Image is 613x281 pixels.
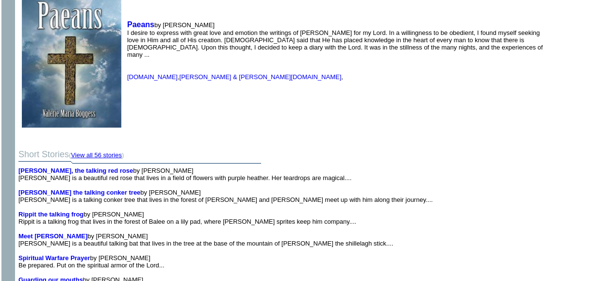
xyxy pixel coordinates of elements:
[18,149,124,159] font: Short Stories
[18,232,87,240] a: Meet [PERSON_NAME]
[127,73,345,81] font: , ,
[18,189,140,196] a: [PERSON_NAME] the talking conker tree
[18,189,433,203] font: by [PERSON_NAME] [PERSON_NAME] is a talking conker tree that lives in the forest of [PERSON_NAME]...
[18,167,133,174] a: [PERSON_NAME], the talking red rose
[69,151,124,159] font: ( )
[18,160,261,167] img: dividingline.gif
[18,254,90,262] a: Spiritual Warfare Prayer
[18,232,393,247] font: by [PERSON_NAME] [PERSON_NAME] is a beautiful talking bat that lives in the tree at the base of t...
[18,167,351,182] font: by [PERSON_NAME] [PERSON_NAME] is a beautiful red rose that lives in a field of flowers with purp...
[71,151,122,159] a: View all 56 stories
[18,254,165,269] font: by [PERSON_NAME] Be prepared. Put on the spiritual armor of the Lord...
[127,73,178,81] a: [DOMAIN_NAME]
[18,211,356,225] font: by [PERSON_NAME] Rippit is a talking frog that lives in the forest of Balee on a lily pad, where ...
[180,73,342,81] a: [PERSON_NAME] & [PERSON_NAME][DOMAIN_NAME]
[18,211,83,218] a: Rippit the talking frog
[127,20,154,29] a: Paeans
[127,21,543,66] font: by [PERSON_NAME] I desire to express with great love and emotion the writings of [PERSON_NAME] fo...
